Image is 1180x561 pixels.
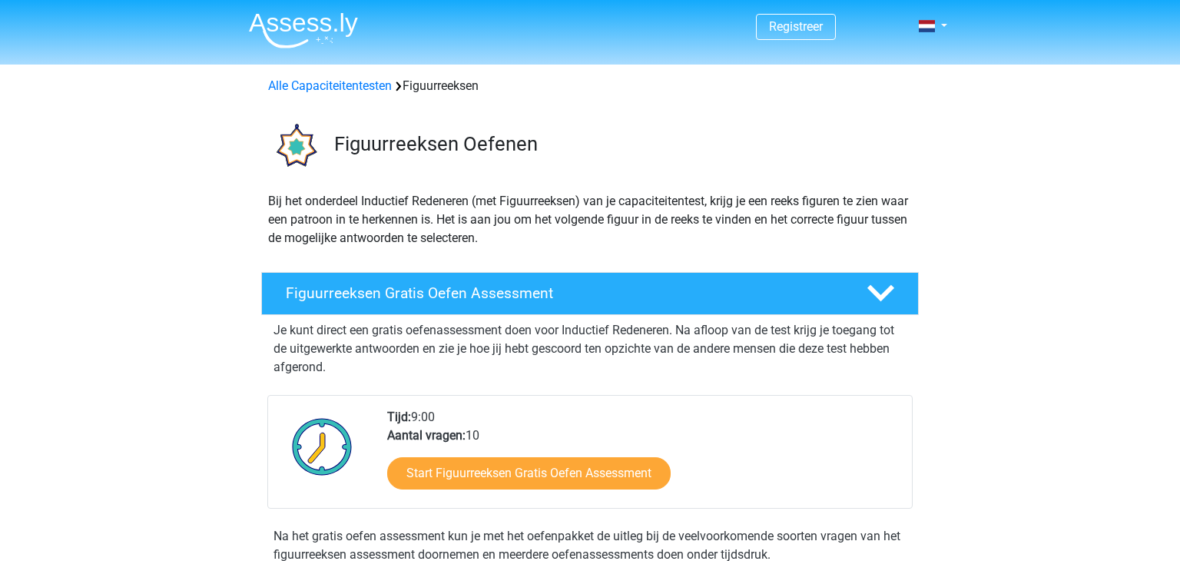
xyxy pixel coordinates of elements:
h3: Figuurreeksen Oefenen [334,132,907,156]
h4: Figuurreeksen Gratis Oefen Assessment [286,284,842,302]
a: Alle Capaciteitentesten [268,78,392,93]
a: Start Figuurreeksen Gratis Oefen Assessment [387,457,671,490]
div: Figuurreeksen [262,77,918,95]
b: Tijd: [387,410,411,424]
img: figuurreeksen [262,114,327,179]
img: Klok [283,408,361,485]
a: Registreer [769,19,823,34]
p: Je kunt direct een gratis oefenassessment doen voor Inductief Redeneren. Na afloop van de test kr... [273,321,907,377]
p: Bij het onderdeel Inductief Redeneren (met Figuurreeksen) van je capaciteitentest, krijg je een r... [268,192,912,247]
a: Figuurreeksen Gratis Oefen Assessment [255,272,925,315]
div: 9:00 10 [376,408,911,508]
img: Assessly [249,12,358,48]
b: Aantal vragen: [387,428,466,443]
